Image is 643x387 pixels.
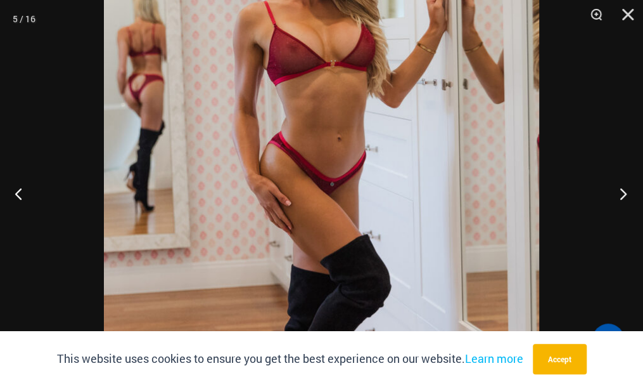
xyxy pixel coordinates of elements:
[533,344,587,374] button: Accept
[13,10,35,29] div: 5 / 16
[595,162,643,225] button: Next
[465,351,523,366] a: Learn more
[57,350,523,369] p: This website uses cookies to ensure you get the best experience on our website.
